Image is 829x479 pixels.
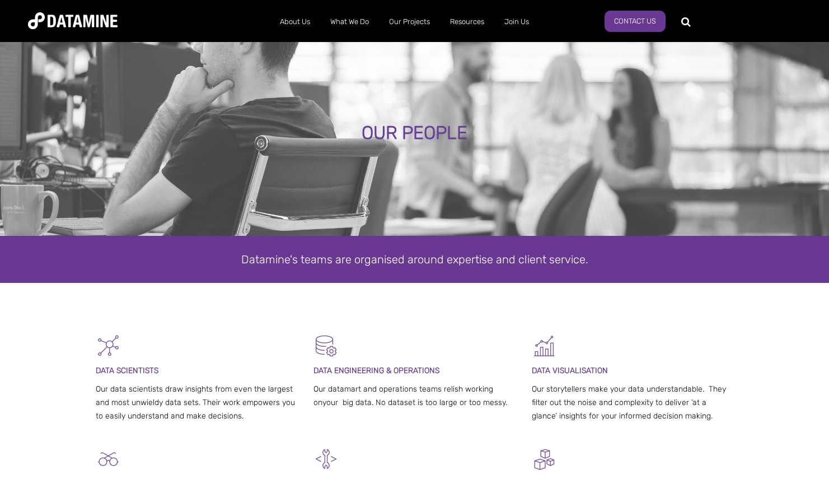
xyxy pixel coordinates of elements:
[313,333,339,359] img: Datamart
[313,366,439,375] span: DATA ENGINEERING & OPERATIONS
[532,333,557,359] img: Graph 5
[313,383,516,410] p: Our datamart and operations teams relish working onyour big data. No dataset is too large or too ...
[313,447,339,472] img: Development
[320,7,379,36] a: What We Do
[532,383,734,422] p: Our storytellers make your data understandable. They filter out the noise and complexity to deliv...
[440,7,494,36] a: Resources
[96,447,121,472] img: Analysts
[605,11,666,32] a: Contact Us
[28,12,118,29] img: Datamine
[241,253,588,266] span: Datamine's teams are organised around expertise and client service.
[532,366,608,375] span: DATA VISUALISATION
[97,123,732,143] div: OUR PEOPLE
[96,383,298,422] p: Our data scientists draw insights from even the largest and most unwieldy data sets. Their work e...
[532,447,557,472] img: Digital Activation
[96,333,121,359] img: Graph - Network
[379,7,440,36] a: Our Projects
[494,7,539,36] a: Join Us
[270,7,320,36] a: About Us
[96,366,158,375] span: DATA SCIENTISTS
